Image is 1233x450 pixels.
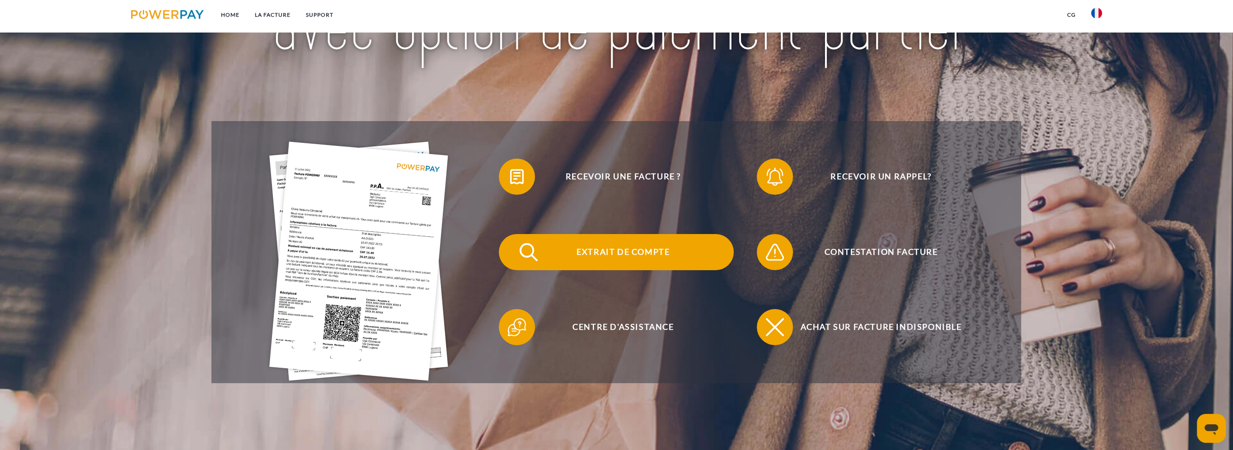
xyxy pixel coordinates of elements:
[512,309,734,345] span: Centre d'assistance
[770,309,992,345] span: Achat sur facture indisponible
[764,241,786,263] img: qb_warning.svg
[1060,7,1083,23] a: CG
[764,165,786,188] img: qb_bell.svg
[1197,414,1226,443] iframe: Bouton de lancement de la fenêtre de messagerie
[499,234,734,270] button: Extrait de compte
[770,159,992,195] span: Recevoir un rappel?
[506,165,528,188] img: qb_bill.svg
[506,316,528,338] img: qb_help.svg
[499,309,734,345] button: Centre d'assistance
[757,309,992,345] button: Achat sur facture indisponible
[512,234,734,270] span: Extrait de compte
[512,159,734,195] span: Recevoir une facture ?
[298,7,341,23] a: Support
[1091,8,1102,19] img: fr
[757,159,992,195] button: Recevoir un rappel?
[269,141,448,380] img: single_invoice_powerpay_fr.jpg
[213,7,247,23] a: Home
[517,241,540,263] img: qb_search.svg
[499,159,734,195] button: Recevoir une facture ?
[770,234,992,270] span: Contestation Facture
[757,234,992,270] button: Contestation Facture
[131,10,204,19] img: logo-powerpay.svg
[247,7,298,23] a: LA FACTURE
[764,316,786,338] img: qb_close.svg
